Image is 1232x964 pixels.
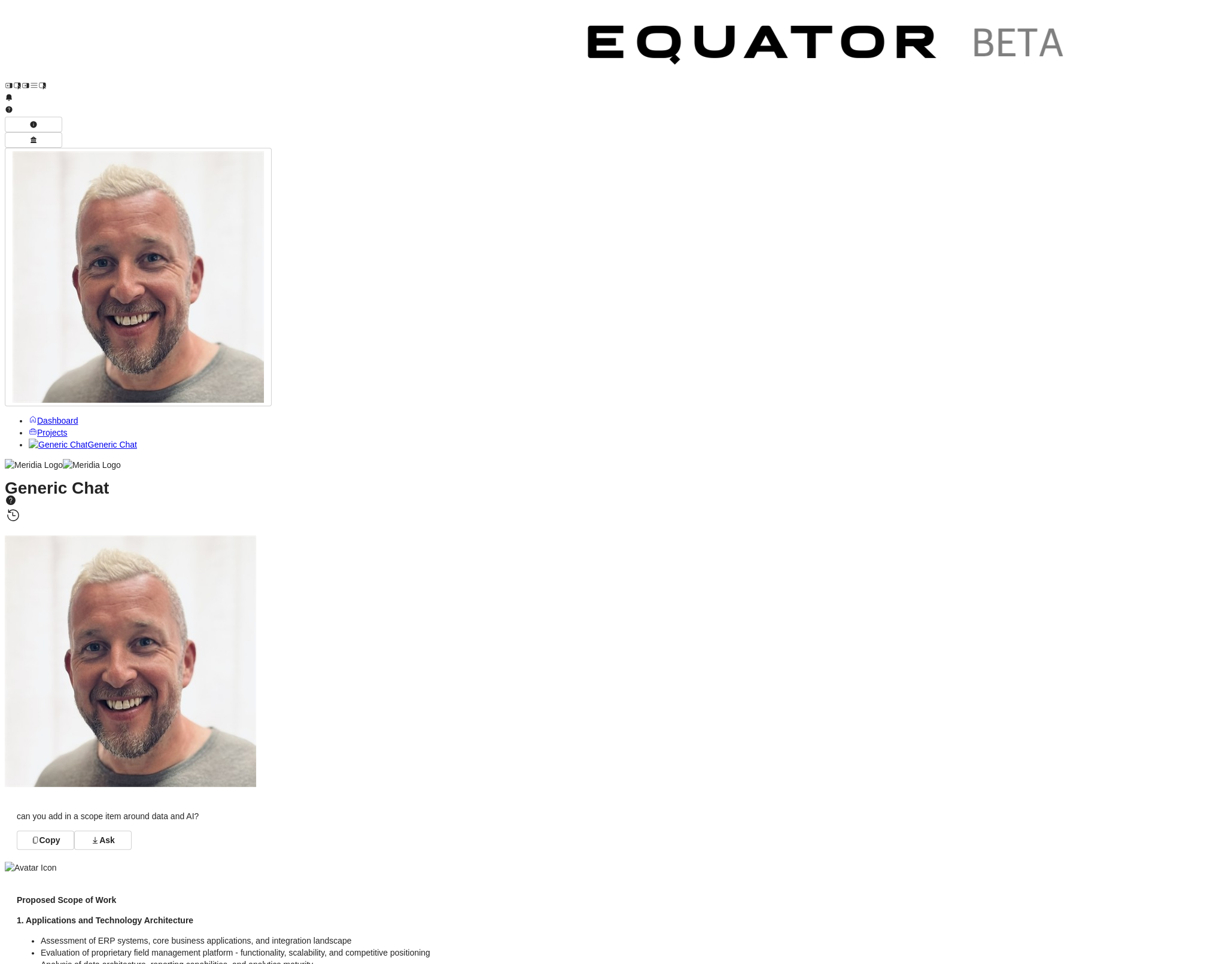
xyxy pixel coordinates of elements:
a: Generic ChatGeneric Chat [29,440,137,449]
strong: 1. Applications and Technology Architecture [17,916,193,925]
img: Customer Logo [567,5,1088,90]
img: Generic Chat [29,439,87,451]
img: Customer Logo [47,5,567,90]
button: Copy [17,831,74,850]
span: Dashboard [37,416,78,425]
img: Meridia Logo [63,459,121,471]
button: Ask [74,831,132,850]
h1: Generic Chat [5,482,1227,524]
strong: Proposed Scope of Work [17,895,116,905]
img: Avatar Icon [5,862,57,874]
img: Profile Icon [13,151,264,403]
img: Meridia Logo [5,459,63,471]
span: Ask [99,834,115,846]
li: Assessment of ERP systems, core business applications, and integration landscape [41,935,466,947]
span: Projects [37,428,68,437]
span: Generic Chat [87,440,136,449]
li: Evaluation of proprietary field management platform - functionality, scalability, and competitive... [41,947,466,959]
div: George [5,862,1227,874]
img: Profile Icon [5,536,256,787]
p: can you add in a scope item around data and AI? [17,810,466,822]
a: Projects [29,428,68,437]
div: Scott Mackay [5,536,1227,790]
span: Copy [39,834,60,846]
a: Dashboard [29,416,78,425]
